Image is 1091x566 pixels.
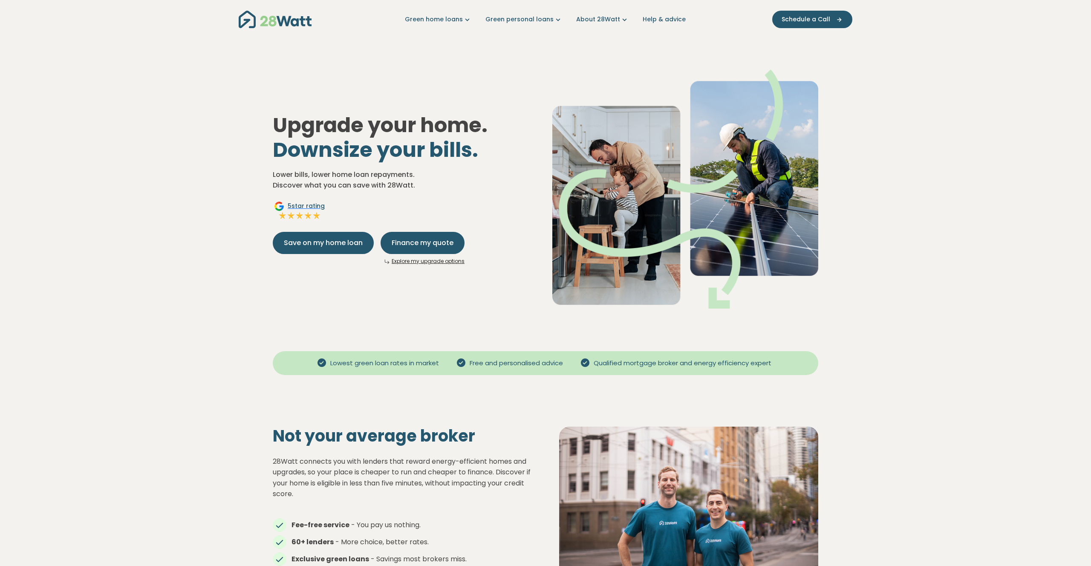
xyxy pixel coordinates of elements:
[304,211,312,220] img: Full star
[485,15,563,24] a: Green personal loans
[312,211,321,220] img: Full star
[772,11,852,28] button: Schedule a Call
[327,358,442,368] span: Lowest green loan rates in market
[239,11,312,28] img: 28Watt
[466,358,566,368] span: Free and personalised advice
[381,232,465,254] button: Finance my quote
[273,136,478,164] span: Downsize your bills.
[273,232,374,254] button: Save on my home loan
[273,456,532,500] p: 28Watt connects you with lenders that reward energy-efficient homes and upgrades, so your place i...
[351,520,421,530] span: - You pay us nothing.
[273,201,326,222] a: Google5star ratingFull starFull starFull starFull starFull star
[782,15,830,24] span: Schedule a Call
[335,537,429,547] span: - More choice, better rates.
[295,211,304,220] img: Full star
[643,15,686,24] a: Help & advice
[392,238,453,248] span: Finance my quote
[284,238,363,248] span: Save on my home loan
[273,426,532,446] h2: Not your average broker
[287,211,295,220] img: Full star
[292,554,369,564] strong: Exclusive green loans
[405,15,472,24] a: Green home loans
[292,537,334,547] strong: 60+ lenders
[288,202,325,211] span: 5 star rating
[239,9,852,30] nav: Main navigation
[292,520,349,530] strong: Fee-free service
[552,69,818,309] img: Dad helping toddler
[576,15,629,24] a: About 28Watt
[273,169,539,191] p: Lower bills, lower home loan repayments. Discover what you can save with 28Watt.
[274,201,284,211] img: Google
[371,554,467,564] span: - Savings most brokers miss.
[392,257,465,265] a: Explore my upgrade options
[273,113,539,162] h1: Upgrade your home.
[278,211,287,220] img: Full star
[590,358,775,368] span: Qualified mortgage broker and energy efficiency expert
